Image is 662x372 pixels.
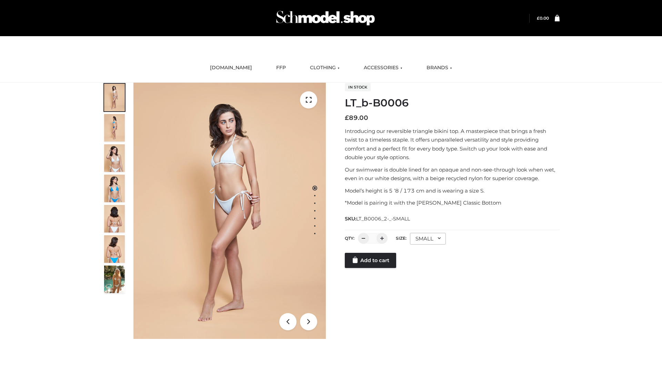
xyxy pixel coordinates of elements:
label: QTY: [345,236,354,241]
p: Model’s height is 5 ‘8 / 173 cm and is wearing a size S. [345,186,560,195]
img: Arieltop_CloudNine_AzureSky2.jpg [104,266,125,293]
img: ArielClassicBikiniTop_CloudNine_AzureSky_OW114ECO_7-scaled.jpg [104,205,125,232]
span: £ [537,15,540,21]
a: Add to cart [345,253,396,268]
div: SMALL [410,233,446,245]
img: ArielClassicBikiniTop_CloudNine_AzureSky_OW114ECO_8-scaled.jpg [104,235,125,263]
a: ACCESSORIES [359,60,408,75]
span: SKU: [345,215,411,223]
a: FFP [271,60,291,75]
label: Size: [396,236,407,241]
p: Introducing our reversible triangle bikini top. A masterpiece that brings a fresh twist to a time... [345,127,560,162]
bdi: 0.00 [537,15,549,21]
span: £ [345,114,349,122]
span: In stock [345,83,371,91]
a: BRANDS [421,60,457,75]
img: ArielClassicBikiniTop_CloudNine_AzureSky_OW114ECO_2-scaled.jpg [104,114,125,142]
img: ArielClassicBikiniTop_CloudNine_AzureSky_OW114ECO_3-scaled.jpg [104,144,125,172]
a: CLOTHING [305,60,345,75]
bdi: 89.00 [345,114,368,122]
p: Our swimwear is double lined for an opaque and non-see-through look when wet, even in our white d... [345,165,560,183]
img: Schmodel Admin 964 [274,4,377,32]
img: ArielClassicBikiniTop_CloudNine_AzureSky_OW114ECO_1 [133,83,326,339]
img: ArielClassicBikiniTop_CloudNine_AzureSky_OW114ECO_1-scaled.jpg [104,84,125,111]
a: £0.00 [537,15,549,21]
h1: LT_b-B0006 [345,97,560,109]
span: LT_B0006_2-_-SMALL [356,216,410,222]
p: *Model is pairing it with the [PERSON_NAME] Classic Bottom [345,198,560,207]
img: ArielClassicBikiniTop_CloudNine_AzureSky_OW114ECO_4-scaled.jpg [104,175,125,202]
a: [DOMAIN_NAME] [205,60,257,75]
